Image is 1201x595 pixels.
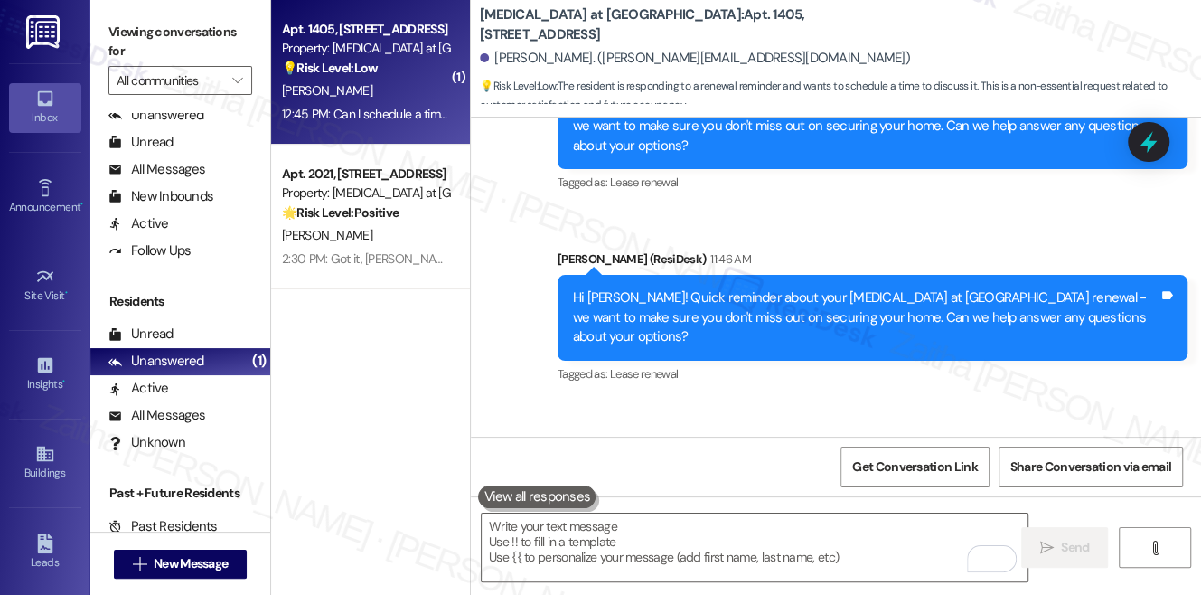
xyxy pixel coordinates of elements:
[9,261,81,310] a: Site Visit •
[573,288,1159,346] div: Hi [PERSON_NAME]! Quick reminder about your [MEDICAL_DATA] at [GEOGRAPHIC_DATA] renewal - we want...
[1148,541,1161,555] i: 
[108,241,192,260] div: Follow Ups
[480,49,910,68] div: [PERSON_NAME]. ([PERSON_NAME][EMAIL_ADDRESS][DOMAIN_NAME])
[282,82,372,99] span: [PERSON_NAME]
[108,406,205,425] div: All Messages
[282,227,372,243] span: [PERSON_NAME]
[282,184,449,203] div: Property: [MEDICAL_DATA] at [GEOGRAPHIC_DATA]
[558,250,1187,275] div: [PERSON_NAME] (ResiDesk)
[108,325,174,344] div: Unread
[480,77,1201,116] span: : The resident is responding to a renewal reminder and wants to schedule a time to discuss it. Th...
[108,517,218,536] div: Past Residents
[80,198,83,211] span: •
[62,375,65,388] span: •
[133,557,146,571] i: 
[108,106,204,125] div: Unanswered
[9,439,81,487] a: Buildings
[108,18,252,66] label: Viewing conversations for
[282,165,449,184] div: Apt. 2021, [STREET_ADDRESS]
[706,250,751,269] div: 11:46 AM
[117,66,223,95] input: All communities
[999,447,1183,487] button: Share Conversation via email
[1040,541,1054,555] i: 
[610,175,679,190] span: Lease renewal
[282,60,378,76] strong: 💡 Risk Level: Low
[282,20,449,39] div: Apt. 1405, [STREET_ADDRESS]
[108,133,174,152] div: Unread
[852,458,977,477] span: Get Conversation Link
[282,204,399,221] strong: 🌟 Risk Level: Positive
[108,187,213,206] div: New Inbounds
[558,169,1187,195] div: Tagged as:
[26,15,63,49] img: ResiDesk Logo
[610,366,679,382] span: Lease renewal
[108,352,204,371] div: Unanswered
[114,550,248,579] button: New Message
[90,484,270,503] div: Past + Future Residents
[9,350,81,399] a: Insights •
[480,79,556,93] strong: 💡 Risk Level: Low
[90,292,270,311] div: Residents
[248,347,270,375] div: (1)
[108,433,185,452] div: Unknown
[9,83,81,132] a: Inbox
[65,287,68,299] span: •
[573,98,1159,156] div: Hi [PERSON_NAME]! Quick reminder about your [MEDICAL_DATA] at [GEOGRAPHIC_DATA] renewal - we want...
[282,106,506,122] div: 12:45 PM: Can I schedule a time for [DATE]?
[840,447,989,487] button: Get Conversation Link
[282,39,449,58] div: Property: [MEDICAL_DATA] at [GEOGRAPHIC_DATA]
[108,214,169,233] div: Active
[1021,527,1109,568] button: Send
[108,379,169,398] div: Active
[282,250,998,267] div: 2:30 PM: Got it, [PERSON_NAME], thanks for letting us know! Please let us know if there's anythin...
[558,361,1187,387] div: Tagged as:
[232,73,242,88] i: 
[108,160,205,179] div: All Messages
[482,514,1027,581] textarea: To enrich screen reader interactions, please activate Accessibility in Grammarly extension settings
[480,5,841,44] b: [MEDICAL_DATA] at [GEOGRAPHIC_DATA]: Apt. 1405, [STREET_ADDRESS]
[9,528,81,577] a: Leads
[154,554,228,573] span: New Message
[1061,538,1089,557] span: Send
[1010,458,1171,477] span: Share Conversation via email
